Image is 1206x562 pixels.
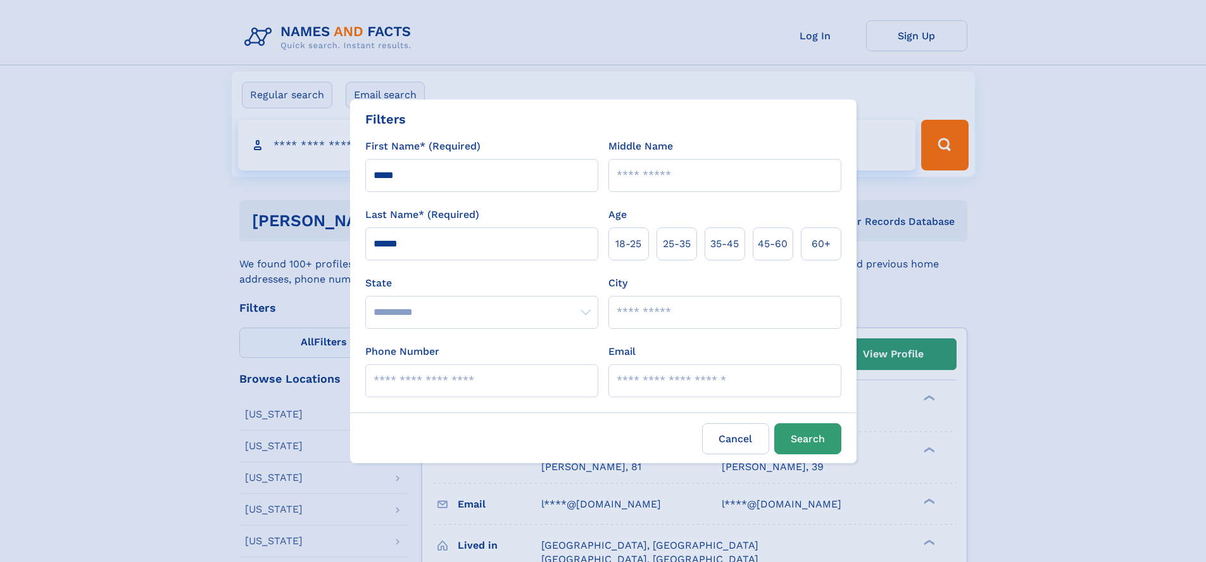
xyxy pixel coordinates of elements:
[608,207,627,222] label: Age
[608,344,636,359] label: Email
[365,207,479,222] label: Last Name* (Required)
[365,276,598,291] label: State
[758,236,788,252] span: 45‑60
[365,110,406,129] div: Filters
[702,423,769,454] label: Cancel
[365,344,439,359] label: Phone Number
[774,423,841,454] button: Search
[615,236,641,252] span: 18‑25
[608,276,627,291] label: City
[608,139,673,154] label: Middle Name
[710,236,739,252] span: 35‑45
[365,139,481,154] label: First Name* (Required)
[663,236,691,252] span: 25‑35
[812,236,831,252] span: 60+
